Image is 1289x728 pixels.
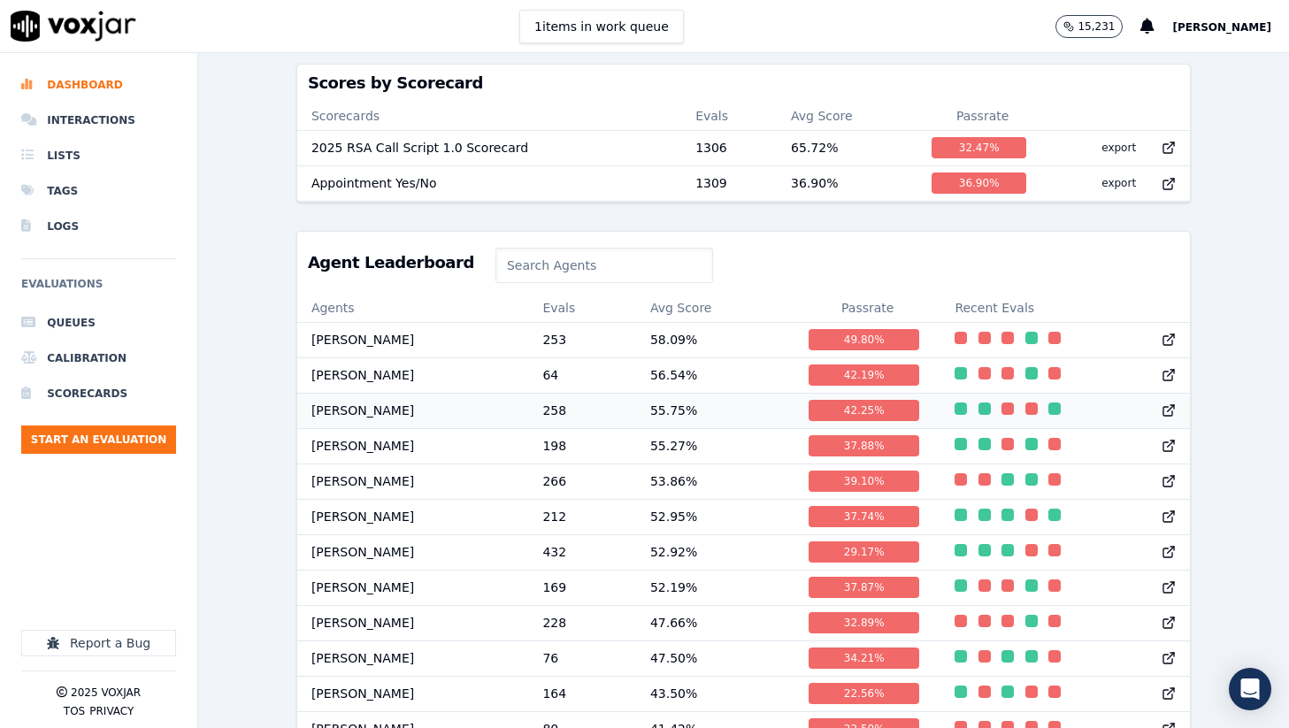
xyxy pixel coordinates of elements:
[777,102,917,130] th: Avg Score
[636,464,794,499] td: 53.86 %
[636,322,794,357] td: 58.09 %
[21,425,176,454] button: Start an Evaluation
[297,294,529,322] th: Agents
[297,605,529,640] td: [PERSON_NAME]
[297,499,529,534] td: [PERSON_NAME]
[681,165,777,201] td: 1309
[297,165,681,201] td: Appointment Yes/No
[297,357,529,393] td: [PERSON_NAME]
[21,173,176,209] a: Tags
[809,612,919,633] div: 32.89 %
[528,322,636,357] td: 253
[636,534,794,570] td: 52.92 %
[636,393,794,428] td: 55.75 %
[809,541,919,563] div: 29.17 %
[297,102,681,130] th: Scorecards
[64,704,85,718] button: TOS
[21,138,176,173] a: Lists
[809,506,919,527] div: 37.74 %
[528,393,636,428] td: 258
[21,630,176,656] button: Report a Bug
[297,676,529,711] td: [PERSON_NAME]
[917,102,1047,130] th: Passrate
[11,11,136,42] img: voxjar logo
[528,428,636,464] td: 198
[636,640,794,676] td: 47.50 %
[636,676,794,711] td: 43.50 %
[1087,134,1150,162] button: export
[1055,15,1140,38] button: 15,231
[528,640,636,676] td: 76
[1172,21,1271,34] span: [PERSON_NAME]
[1078,19,1115,34] p: 15,231
[21,103,176,138] a: Interactions
[777,130,917,165] td: 65.72 %
[21,341,176,376] a: Calibration
[528,534,636,570] td: 432
[809,648,919,669] div: 34.21 %
[21,67,176,103] a: Dashboard
[528,499,636,534] td: 212
[297,464,529,499] td: [PERSON_NAME]
[308,75,1179,91] h3: Scores by Scorecard
[89,704,134,718] button: Privacy
[528,605,636,640] td: 228
[681,130,777,165] td: 1306
[21,305,176,341] a: Queues
[681,102,777,130] th: Evals
[636,605,794,640] td: 47.66 %
[297,640,529,676] td: [PERSON_NAME]
[809,435,919,456] div: 37.88 %
[528,294,636,322] th: Evals
[297,570,529,605] td: [PERSON_NAME]
[932,137,1026,158] div: 32.47 %
[308,255,474,271] h3: Agent Leaderboard
[297,428,529,464] td: [PERSON_NAME]
[1087,169,1150,197] button: export
[636,294,794,322] th: Avg Score
[809,471,919,492] div: 39.10 %
[21,209,176,244] a: Logs
[297,393,529,428] td: [PERSON_NAME]
[809,577,919,598] div: 37.87 %
[21,273,176,305] h6: Evaluations
[519,10,684,43] button: 1items in work queue
[794,294,940,322] th: Passrate
[940,294,1190,322] th: Recent Evals
[1055,15,1123,38] button: 15,231
[495,248,713,283] input: Search Agents
[636,570,794,605] td: 52.19 %
[297,322,529,357] td: [PERSON_NAME]
[528,676,636,711] td: 164
[932,172,1026,194] div: 36.90 %
[636,499,794,534] td: 52.95 %
[528,570,636,605] td: 169
[297,534,529,570] td: [PERSON_NAME]
[1229,668,1271,710] div: Open Intercom Messenger
[777,165,917,201] td: 36.90 %
[528,464,636,499] td: 266
[636,428,794,464] td: 55.27 %
[809,329,919,350] div: 49.80 %
[21,376,176,411] a: Scorecards
[1172,16,1289,37] button: [PERSON_NAME]
[297,130,681,165] td: 2025 RSA Call Script 1.0 Scorecard
[636,357,794,393] td: 56.54 %
[528,357,636,393] td: 64
[809,400,919,421] div: 42.25 %
[809,364,919,386] div: 42.19 %
[71,686,141,700] p: 2025 Voxjar
[809,683,919,704] div: 22.56 %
